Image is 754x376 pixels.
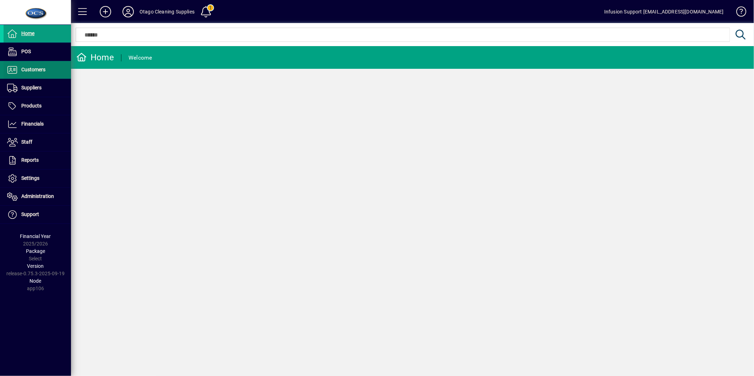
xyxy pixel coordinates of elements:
[4,206,71,223] a: Support
[117,5,140,18] button: Profile
[21,85,42,90] span: Suppliers
[4,151,71,169] a: Reports
[731,1,745,24] a: Knowledge Base
[30,278,42,284] span: Node
[4,188,71,205] a: Administration
[4,133,71,151] a: Staff
[140,6,195,17] div: Otago Cleaning Supplies
[21,139,32,145] span: Staff
[20,233,51,239] span: Financial Year
[21,49,31,54] span: POS
[21,31,34,36] span: Home
[604,6,724,17] div: Infusion Support [EMAIL_ADDRESS][DOMAIN_NAME]
[94,5,117,18] button: Add
[4,43,71,61] a: POS
[21,67,45,72] span: Customers
[21,175,39,181] span: Settings
[21,157,39,163] span: Reports
[4,97,71,115] a: Products
[21,193,54,199] span: Administration
[4,79,71,97] a: Suppliers
[4,61,71,79] a: Customers
[21,121,44,127] span: Financials
[4,115,71,133] a: Financials
[27,263,44,269] span: Version
[21,211,39,217] span: Support
[129,52,152,63] div: Welcome
[76,52,114,63] div: Home
[26,248,45,254] span: Package
[4,170,71,187] a: Settings
[21,103,42,109] span: Products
